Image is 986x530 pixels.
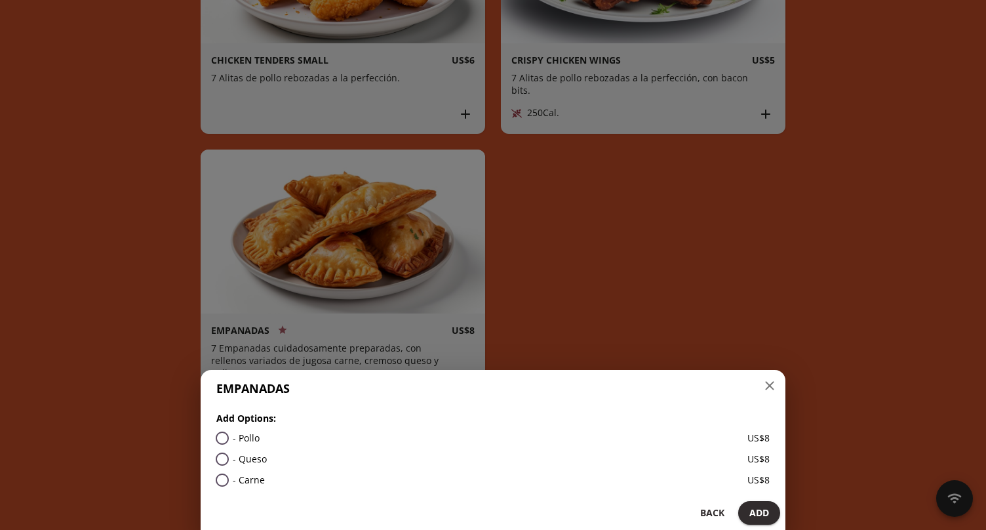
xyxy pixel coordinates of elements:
h6: - Pollo [233,432,260,444]
span: Add [749,505,770,521]
h6: US$ 8 [747,453,770,465]
h6: US$ 8 [747,432,770,444]
h6: - Carne [233,474,265,486]
b: Add Options : [216,412,276,424]
span: Back [696,505,728,521]
b: EMPANADAS [216,380,290,396]
h6: US$ 8 [747,474,770,486]
h6: - Queso [233,453,267,465]
button: Add [738,501,780,525]
button: Back [691,501,733,525]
